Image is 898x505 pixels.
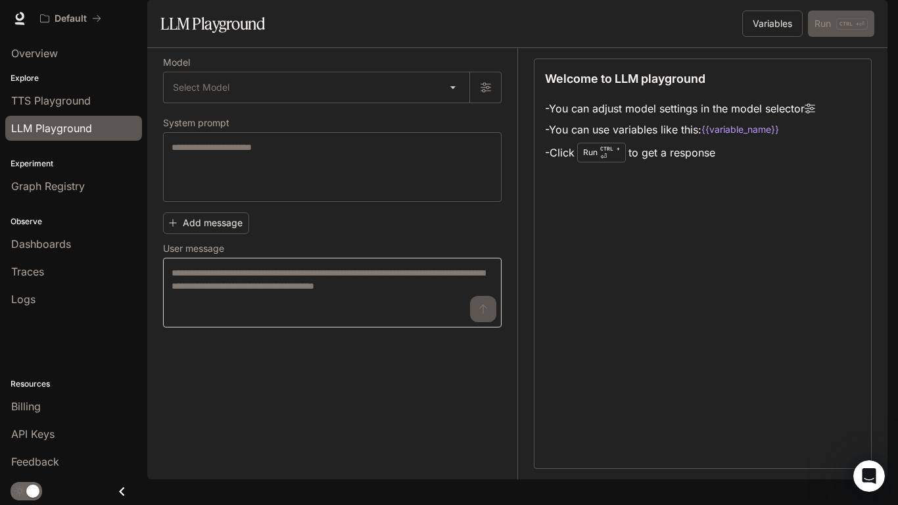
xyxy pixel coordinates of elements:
button: Add message [163,212,249,234]
iframe: Intercom live chat [853,460,885,492]
div: Select Model [164,72,469,103]
span: Select Model [173,81,229,94]
p: Welcome to LLM playground [545,70,705,87]
p: Default [55,13,87,24]
button: Variables [742,11,803,37]
h1: LLM Playground [160,11,265,37]
p: CTRL + [600,145,620,153]
p: System prompt [163,118,229,128]
li: - You can adjust model settings in the model selector [545,98,815,119]
code: {{variable_name}} [701,123,779,136]
button: All workspaces [34,5,107,32]
p: Model [163,58,190,67]
li: - Click to get a response [545,140,815,165]
p: ⏎ [600,145,620,160]
li: - You can use variables like this: [545,119,815,140]
div: Run [577,143,626,162]
p: User message [163,244,224,253]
